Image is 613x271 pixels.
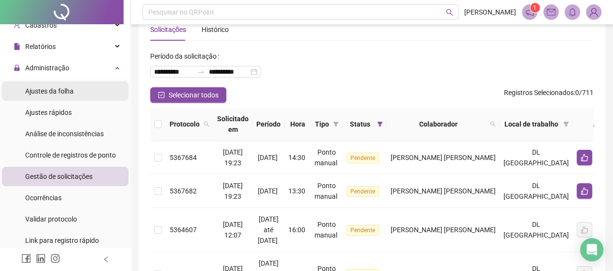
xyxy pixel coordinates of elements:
span: [DATE] 19:23 [223,148,243,167]
span: 14:30 [288,154,305,161]
span: user-add [14,22,20,29]
span: 13:30 [288,187,305,195]
span: Colaborador [391,119,486,129]
span: Administração [25,64,69,72]
td: DL [GEOGRAPHIC_DATA] [500,208,573,252]
span: Análise de inconsistências [25,130,104,138]
span: linkedin [36,254,46,263]
span: Validar protocolo [25,215,77,223]
span: 1 [533,4,536,11]
span: : 0 / 711 [504,87,594,103]
span: Ponto manual [314,221,337,239]
span: Ajustes rápidos [25,109,72,116]
span: notification [525,8,534,16]
span: search [446,9,453,16]
span: Status [346,119,373,129]
span: [PERSON_NAME] [PERSON_NAME] [391,226,496,234]
span: 5367682 [170,187,197,195]
span: mail [547,8,555,16]
button: Selecionar todos [150,87,226,103]
span: Ocorrências [25,194,62,202]
span: Relatórios [25,43,56,50]
span: filter [375,117,385,131]
span: to [197,68,205,76]
span: like [581,187,588,195]
span: Gestão de solicitações [25,173,93,180]
span: Protocolo [170,119,200,129]
span: instagram [50,254,60,263]
span: Registros Selecionados [504,89,574,96]
th: Solicitado em [213,108,252,141]
span: Pendente [346,225,379,236]
div: Open Intercom Messenger [580,238,603,261]
span: Pendente [346,186,379,197]
span: Cadastros [25,21,57,29]
span: filter [331,117,341,131]
span: lock [14,64,20,71]
div: Histórico [202,24,229,35]
span: Ponto manual [314,182,337,200]
span: [PERSON_NAME] [PERSON_NAME] [391,187,496,195]
span: Controle de registros de ponto [25,151,116,159]
span: filter [563,121,569,127]
span: [DATE] [258,154,278,161]
span: Tipo [314,119,329,129]
span: facebook [21,254,31,263]
label: Período da solicitação [150,48,223,64]
span: [DATE] 19:23 [223,182,243,200]
span: Ajustes da folha [25,87,74,95]
span: [DATE] [258,187,278,195]
th: Período [252,108,284,141]
div: Solicitações [150,24,186,35]
span: 16:00 [288,226,305,234]
span: like [581,154,588,161]
span: search [488,117,498,131]
span: 5367684 [170,154,197,161]
span: Pendente [346,153,379,163]
td: DL [GEOGRAPHIC_DATA] [500,175,573,208]
span: search [490,121,496,127]
span: filter [333,121,339,127]
span: [PERSON_NAME] [464,7,516,17]
td: DL [GEOGRAPHIC_DATA] [500,141,573,175]
span: search [202,117,211,131]
th: Hora [284,108,311,141]
span: file [14,43,20,50]
span: bell [568,8,577,16]
span: swap-right [197,68,205,76]
span: Ponto manual [314,148,337,167]
span: Selecionar todos [169,90,219,100]
span: filter [377,121,383,127]
span: [DATE] até [DATE] [258,215,279,244]
span: Local de trabalho [503,119,559,129]
span: search [204,121,209,127]
img: 85830 [586,5,601,19]
span: check-square [158,92,165,98]
span: 5364607 [170,226,197,234]
span: [DATE] 12:07 [223,221,243,239]
span: left [103,256,110,263]
span: Link para registro rápido [25,237,99,244]
span: filter [561,117,571,131]
sup: 1 [530,3,540,13]
span: [PERSON_NAME] [PERSON_NAME] [391,154,496,161]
